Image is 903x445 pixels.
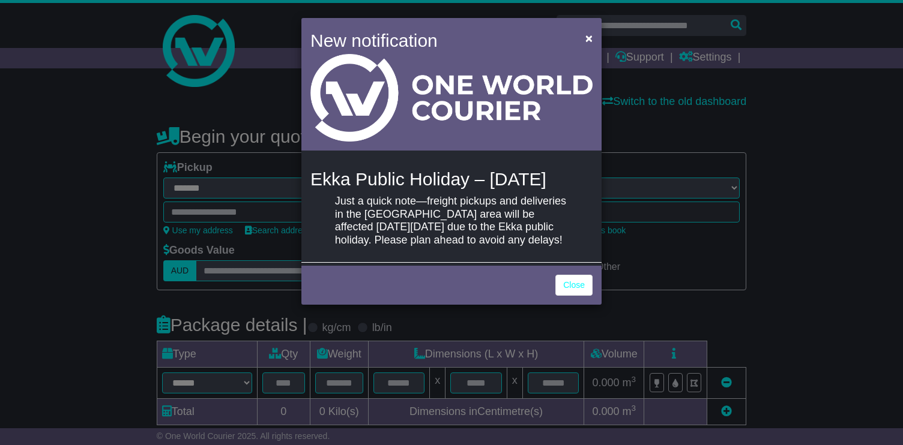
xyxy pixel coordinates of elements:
span: × [585,31,593,45]
h4: Ekka Public Holiday – [DATE] [310,169,593,189]
p: Just a quick note—freight pickups and deliveries in the [GEOGRAPHIC_DATA] area will be affected [... [335,195,568,246]
h4: New notification [310,27,568,54]
button: Close [579,26,599,50]
img: Light [310,54,593,142]
a: Close [555,275,593,296]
